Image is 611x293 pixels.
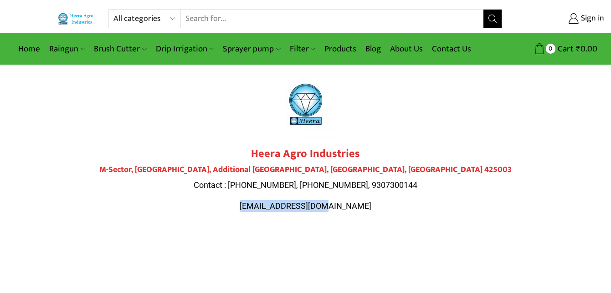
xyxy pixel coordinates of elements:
a: Sprayer pump [218,38,285,60]
a: Sign in [516,10,604,27]
a: Contact Us [427,38,476,60]
a: Home [14,38,45,60]
a: Drip Irrigation [151,38,218,60]
span: [EMAIL_ADDRESS][DOMAIN_NAME] [240,201,371,211]
bdi: 0.00 [576,42,597,56]
span: ₹ [576,42,580,56]
a: 0 Cart ₹0.00 [511,40,597,57]
a: About Us [385,38,427,60]
button: Search button [483,10,502,28]
span: Sign in [579,13,604,25]
a: Blog [361,38,385,60]
img: heera-logo-1000 [272,70,340,138]
strong: Heera Agro Industries [251,145,360,163]
span: Contact : [PHONE_NUMBER], [PHONE_NUMBER], 9307300144 [194,180,417,190]
a: Brush Cutter [89,38,151,60]
a: Filter [285,38,320,60]
a: Products [320,38,361,60]
span: 0 [546,44,555,53]
input: Search for... [181,10,484,28]
a: Raingun [45,38,89,60]
h4: M-Sector, [GEOGRAPHIC_DATA], Additional [GEOGRAPHIC_DATA], [GEOGRAPHIC_DATA], [GEOGRAPHIC_DATA] 4... [51,165,561,175]
span: Cart [555,43,574,55]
